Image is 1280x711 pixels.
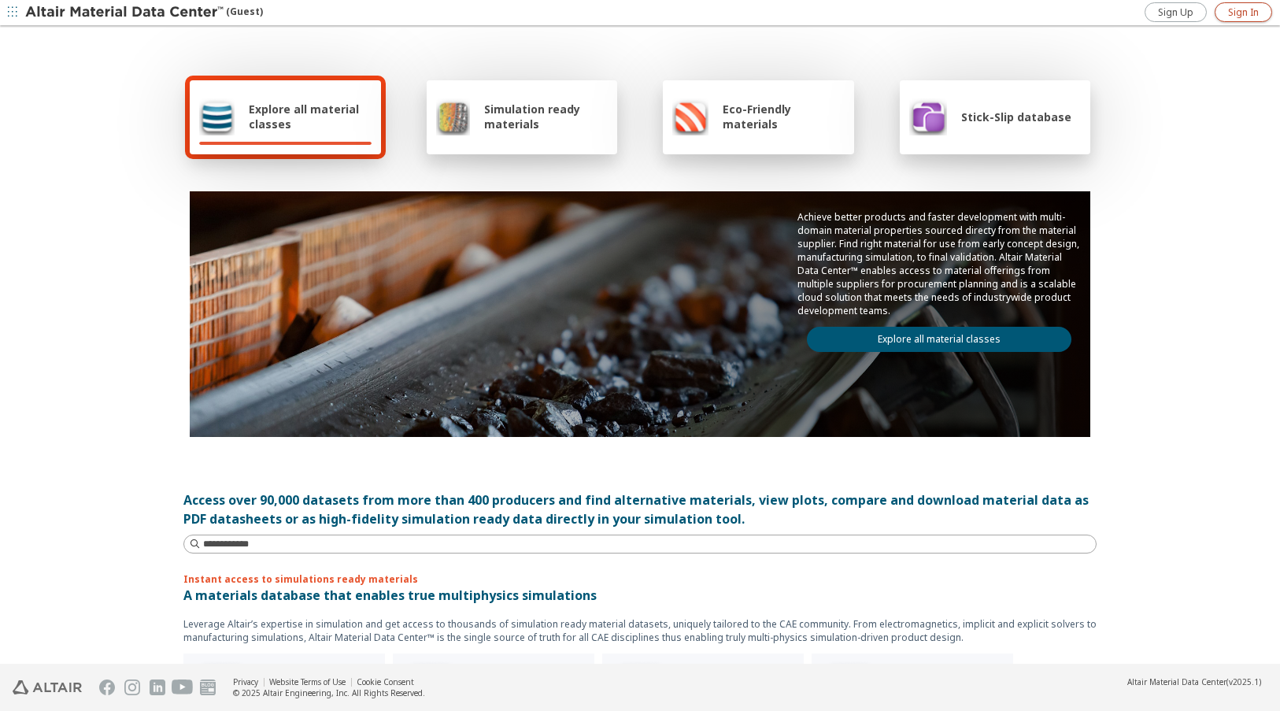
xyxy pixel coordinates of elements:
[183,572,1097,586] p: Instant access to simulations ready materials
[672,98,708,135] img: Eco-Friendly materials
[807,327,1071,352] a: Explore all material classes
[199,98,235,135] img: Explore all material classes
[1127,676,1261,687] div: (v2025.1)
[723,102,844,131] span: Eco-Friendly materials
[909,98,947,135] img: Stick-Slip database
[233,687,425,698] div: © 2025 Altair Engineering, Inc. All Rights Reserved.
[233,676,258,687] a: Privacy
[961,109,1071,124] span: Stick-Slip database
[1228,6,1259,19] span: Sign In
[13,680,82,694] img: Altair Engineering
[357,676,414,687] a: Cookie Consent
[25,5,226,20] img: Altair Material Data Center
[183,617,1097,644] p: Leverage Altair’s expertise in simulation and get access to thousands of simulation ready materia...
[1158,6,1193,19] span: Sign Up
[1215,2,1272,22] a: Sign In
[183,491,1097,528] div: Access over 90,000 datasets from more than 400 producers and find alternative materials, view plo...
[183,586,1097,605] p: A materials database that enables true multiphysics simulations
[269,676,346,687] a: Website Terms of Use
[484,102,608,131] span: Simulation ready materials
[1145,2,1207,22] a: Sign Up
[1127,676,1226,687] span: Altair Material Data Center
[436,98,470,135] img: Simulation ready materials
[249,102,372,131] span: Explore all material classes
[25,5,263,20] div: (Guest)
[797,210,1081,317] p: Achieve better products and faster development with multi-domain material properties sourced dire...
